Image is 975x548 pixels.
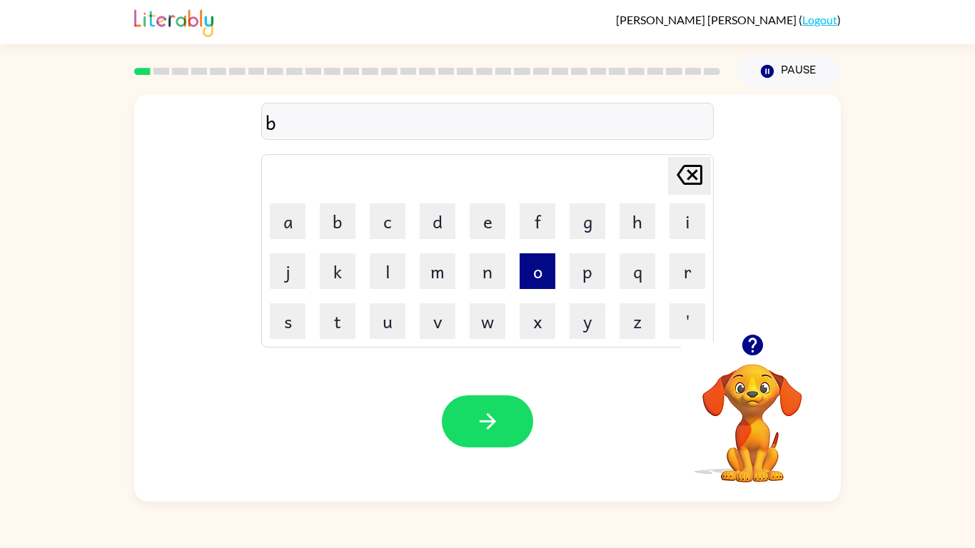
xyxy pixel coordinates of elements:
button: n [470,253,505,289]
div: ( ) [616,13,841,26]
button: w [470,303,505,339]
button: v [420,303,455,339]
button: k [320,253,355,289]
button: y [570,303,605,339]
video: Your browser must support playing .mp4 files to use Literably. Please try using another browser. [681,342,824,484]
button: a [270,203,305,239]
button: d [420,203,455,239]
button: p [570,253,605,289]
button: Pause [737,55,841,88]
a: Logout [802,13,837,26]
button: z [620,303,655,339]
button: x [520,303,555,339]
button: r [670,253,705,289]
button: ' [670,303,705,339]
button: u [370,303,405,339]
button: m [420,253,455,289]
button: f [520,203,555,239]
button: c [370,203,405,239]
button: i [670,203,705,239]
button: b [320,203,355,239]
img: Literably [134,6,213,37]
button: t [320,303,355,339]
button: g [570,203,605,239]
button: q [620,253,655,289]
button: e [470,203,505,239]
button: s [270,303,305,339]
div: b [266,107,709,137]
button: j [270,253,305,289]
button: h [620,203,655,239]
span: [PERSON_NAME] [PERSON_NAME] [616,13,799,26]
button: l [370,253,405,289]
button: o [520,253,555,289]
